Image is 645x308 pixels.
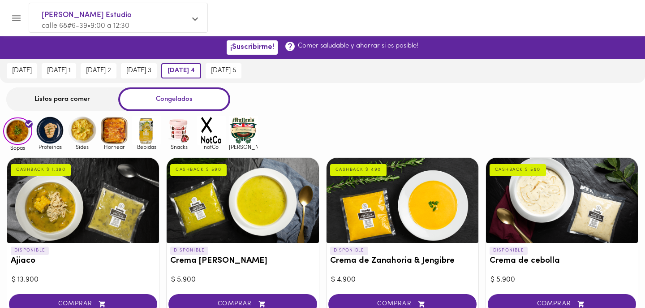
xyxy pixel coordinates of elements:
span: COMPRAR [340,300,465,308]
span: Sopas [3,145,32,151]
span: [PERSON_NAME] Estudio [42,9,186,21]
p: DISPONIBLE [11,247,49,255]
button: [DATE] [7,63,37,78]
button: [DATE] 4 [161,63,201,78]
span: COMPRAR [20,300,146,308]
p: DISPONIBLE [170,247,208,255]
span: [DATE] 5 [211,67,236,75]
button: Menu [5,7,27,29]
p: Comer saludable y ahorrar si es posible! [298,41,418,51]
span: [DATE] [12,67,32,75]
div: Congelados [118,87,230,111]
div: Crema de Zanahoria & Jengibre [327,158,478,243]
p: DISPONIBLE [330,247,368,255]
div: CASHBACK $ 590 [170,164,227,176]
div: CASHBACK $ 590 [490,164,546,176]
img: Hornear [100,116,129,145]
div: $ 5.900 [171,275,314,285]
div: Crema del Huerto [167,158,318,243]
button: [DATE] 5 [206,63,241,78]
span: Hornear [100,144,129,150]
p: DISPONIBLE [490,247,528,255]
img: mullens [229,116,258,145]
span: Bebidas [132,144,161,150]
div: Listos para comer [6,87,118,111]
iframe: Messagebird Livechat Widget [593,256,636,299]
img: Sopas [3,117,32,145]
span: Snacks [164,144,193,150]
span: calle 68#6-39 • 9:00 a 12:30 [42,22,129,30]
span: ¡Suscribirme! [230,43,274,52]
div: $ 5.900 [490,275,633,285]
span: [DATE] 4 [168,67,195,75]
div: CASHBACK $ 490 [330,164,387,176]
span: notCo [197,144,226,150]
img: Sides [68,116,97,145]
span: COMPRAR [180,300,305,308]
h3: Crema de cebolla [490,256,634,266]
span: [DATE] 2 [86,67,111,75]
div: Crema de cebolla [486,158,638,243]
span: Sides [68,144,97,150]
span: Proteinas [35,144,64,150]
h3: Crema de Zanahoria & Jengibre [330,256,475,266]
button: [DATE] 3 [121,63,157,78]
h3: Ajiaco [11,256,155,266]
span: [DATE] 3 [126,67,151,75]
button: [DATE] 1 [42,63,76,78]
div: CASHBACK $ 1.390 [11,164,71,176]
span: COMPRAR [499,300,625,308]
img: Bebidas [132,116,161,145]
span: [DATE] 1 [47,67,71,75]
div: $ 13.900 [12,275,155,285]
img: Snacks [164,116,193,145]
img: Proteinas [35,116,64,145]
span: [PERSON_NAME] [229,144,258,150]
div: Ajiaco [7,158,159,243]
h3: Crema [PERSON_NAME] [170,256,315,266]
div: $ 4.900 [331,275,474,285]
button: ¡Suscribirme! [227,40,278,54]
button: [DATE] 2 [81,63,116,78]
img: notCo [197,116,226,145]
